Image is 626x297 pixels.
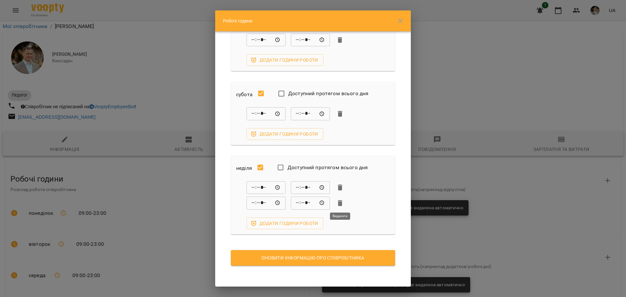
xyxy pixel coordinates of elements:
span: Додати години роботи [252,219,318,227]
div: До [291,34,330,47]
div: Від [246,34,286,47]
div: До [291,197,330,210]
span: Оновити інформацію про співробітника [236,254,390,262]
button: Видалити [335,35,345,45]
div: Від [246,107,286,120]
button: Додати години роботи [246,128,323,140]
span: Доступний протягом всього дня [288,90,368,97]
div: До [291,181,330,194]
button: Оновити інформацію про співробітника [231,250,395,266]
button: Видалити [335,109,345,119]
div: Від [246,197,286,210]
button: Додати години роботи [246,217,323,229]
span: Додати години роботи [252,56,318,64]
h6: неділя [236,164,252,173]
span: Додати години роботи [252,130,318,138]
button: Додати години роботи [246,54,323,66]
h6: субота [236,90,253,99]
div: Робочі години [215,10,411,31]
span: Доступний протягом всього дня [288,164,368,171]
div: До [291,107,330,120]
